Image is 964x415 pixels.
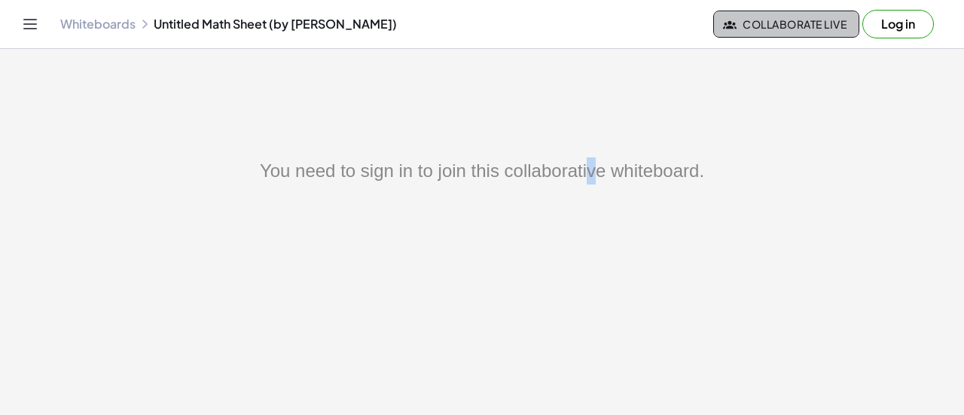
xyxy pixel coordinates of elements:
[18,12,42,36] button: Toggle navigation
[862,10,934,38] button: Log in
[90,157,874,185] div: You need to sign in to join this collaborative whiteboard.
[60,17,136,32] a: Whiteboards
[713,11,859,38] button: Collaborate Live
[726,17,847,31] span: Collaborate Live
